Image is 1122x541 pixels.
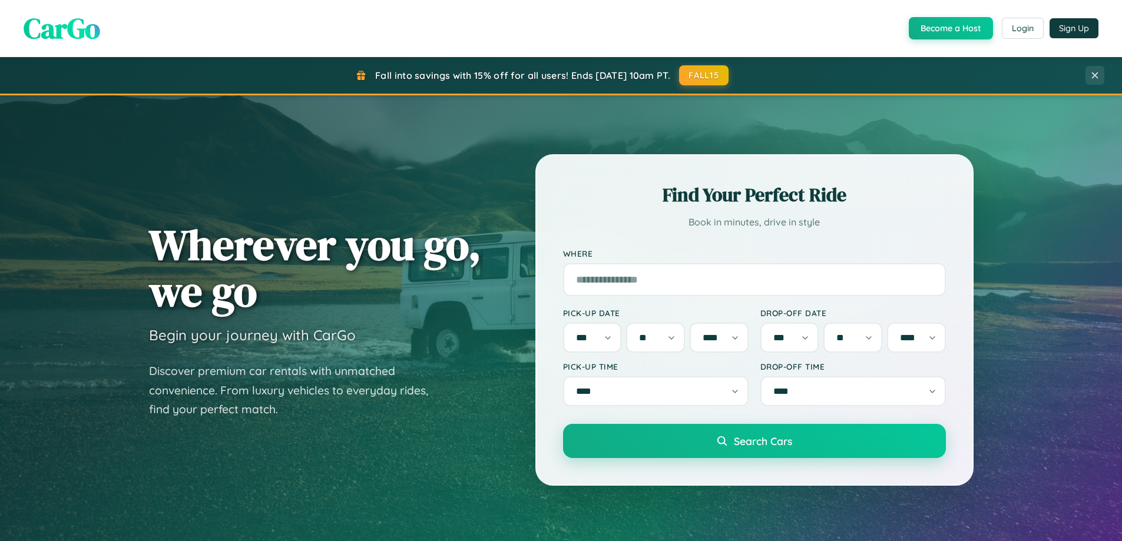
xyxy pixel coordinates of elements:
p: Discover premium car rentals with unmatched convenience. From luxury vehicles to everyday rides, ... [149,361,443,419]
span: Search Cars [734,434,792,447]
button: Become a Host [909,17,993,39]
span: CarGo [24,9,100,48]
h3: Begin your journey with CarGo [149,326,356,344]
p: Book in minutes, drive in style [563,214,946,231]
span: Fall into savings with 15% off for all users! Ends [DATE] 10am PT. [375,69,670,81]
label: Where [563,248,946,258]
label: Drop-off Time [760,361,946,371]
button: Login [1002,18,1044,39]
label: Pick-up Time [563,361,749,371]
label: Drop-off Date [760,308,946,318]
label: Pick-up Date [563,308,749,318]
button: FALL15 [679,65,729,85]
button: Search Cars [563,424,946,458]
button: Sign Up [1050,18,1098,38]
h1: Wherever you go, we go [149,221,481,314]
h2: Find Your Perfect Ride [563,182,946,208]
